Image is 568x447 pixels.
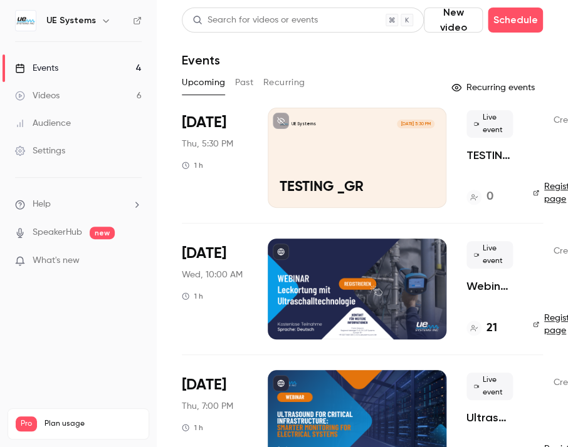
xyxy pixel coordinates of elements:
[466,320,497,337] a: 21
[15,117,71,130] div: Audience
[182,375,226,395] span: [DATE]
[46,14,96,27] h6: UE Systems
[182,53,220,68] h1: Events
[182,400,233,413] span: Thu, 7:00 PM
[33,226,82,239] a: SpeakerHub
[15,62,58,74] div: Events
[466,241,513,269] span: Live event
[280,180,434,196] p: TESTING _GR
[466,279,513,294] a: Webinar: Leckortung mit Ultraschalltechnologie
[15,198,142,211] li: help-dropdown-opener
[397,120,434,128] span: [DATE] 5:30 PM
[446,78,543,98] button: Recurring events
[182,73,225,93] button: Upcoming
[127,255,142,267] iframe: Noticeable Trigger
[90,227,115,239] span: new
[424,8,483,33] button: New video
[182,423,203,433] div: 1 h
[268,108,446,208] a: TESTING _GR UE Systems[DATE] 5:30 PMTESTING _GR
[16,416,37,431] span: Pro
[182,160,203,170] div: 1 h
[182,239,248,339] div: Sep 17 Wed, 10:00 AM (Europe/Amsterdam)
[486,188,493,205] h4: 0
[488,8,543,33] button: Schedule
[15,90,60,102] div: Videos
[182,108,248,208] div: Sep 11 Thu, 4:30 PM (Europe/London)
[292,121,316,127] p: UE Systems
[182,291,203,301] div: 1 h
[182,138,233,150] span: Thu, 5:30 PM
[182,244,226,264] span: [DATE]
[15,145,65,157] div: Settings
[182,269,243,281] span: Wed, 10:00 AM
[182,113,226,133] span: [DATE]
[466,148,513,163] a: TESTING _GR
[33,198,51,211] span: Help
[466,188,493,205] a: 0
[33,254,80,267] span: What's new
[486,320,497,337] h4: 21
[466,110,513,138] span: Live event
[466,410,513,425] a: Ultrasound for Critical Infrastructure: Smarter Monitoring for Electrical Systems
[45,419,141,429] span: Plan usage
[16,11,36,31] img: UE Systems
[235,73,253,93] button: Past
[466,372,513,400] span: Live event
[192,14,318,27] div: Search for videos or events
[263,73,305,93] button: Recurring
